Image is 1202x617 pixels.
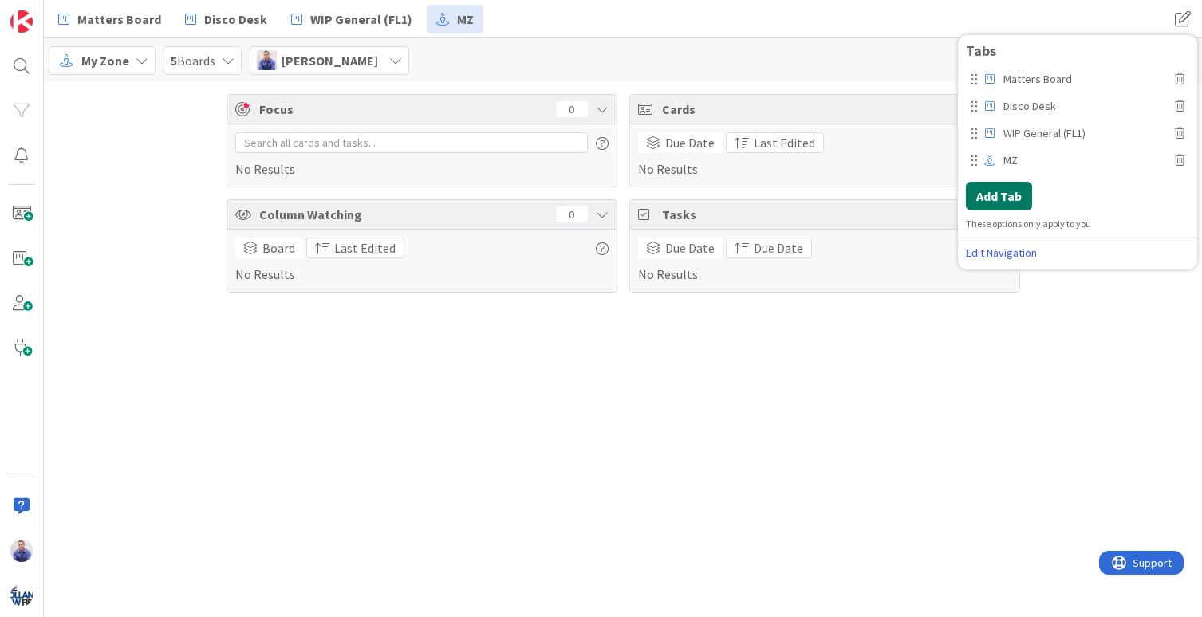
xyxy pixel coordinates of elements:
[638,238,1011,284] div: No Results
[999,67,1172,91] span: Matters Board
[457,10,474,29] span: MZ
[10,584,33,607] img: avatar
[33,2,73,22] span: Support
[662,100,951,119] span: Cards
[966,182,1032,210] button: Add Tab
[262,238,295,257] span: Board
[726,238,812,258] button: Due Date
[638,132,1011,179] div: No Results
[556,101,588,117] div: 0
[259,205,548,224] span: Column Watching
[235,132,588,153] input: Search all cards and tasks...
[999,148,1172,172] span: MZ
[662,205,951,224] span: Tasks
[204,10,267,29] span: Disco Desk
[77,10,161,29] span: Matters Board
[175,5,277,33] a: Disco Desk
[310,10,412,29] span: WIP General (FL1)
[81,51,129,70] span: My Zone
[754,238,803,257] span: Due Date
[10,10,33,33] img: Visit kanbanzone.com
[999,121,1172,145] span: WIP General (FL1)
[334,238,396,257] span: Last Edited
[966,217,1189,231] div: These options only apply to you
[257,50,277,70] img: JG
[556,206,588,222] div: 0
[306,238,404,258] button: Last Edited
[999,94,1172,118] span: Disco Desk
[10,540,33,562] img: JG
[665,238,715,257] span: Due Date
[966,245,1189,261] a: Edit Navigation
[282,51,378,70] span: [PERSON_NAME]
[235,238,609,284] div: No Results
[171,51,215,70] span: Boards
[171,53,177,69] b: 5
[427,5,483,33] a: MZ
[235,132,609,179] div: No Results
[49,5,171,33] a: Matters Board
[282,5,422,33] a: WIP General (FL1)
[259,100,543,119] span: Focus
[665,133,715,152] span: Due Date
[966,43,1189,59] div: Tabs
[754,133,815,152] span: Last Edited
[726,132,824,153] button: Last Edited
